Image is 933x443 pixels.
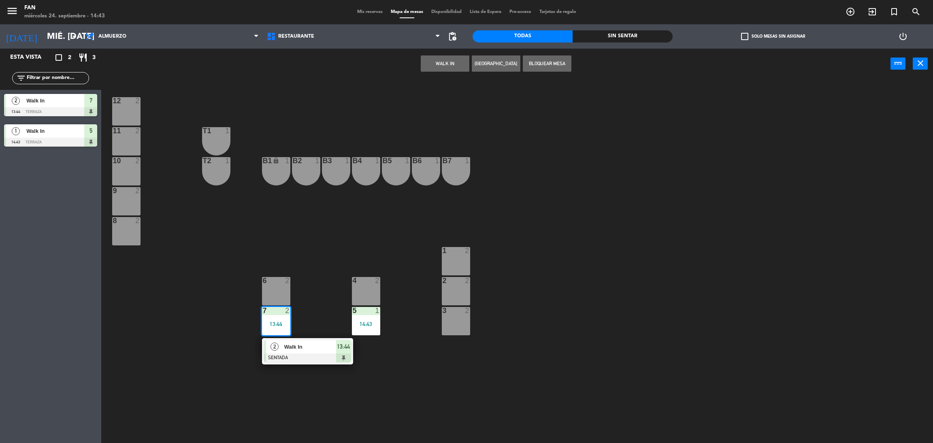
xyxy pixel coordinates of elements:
div: 2 [135,157,140,164]
div: 2 [285,307,290,314]
div: 2 [135,187,140,194]
span: Almuerzo [98,34,126,39]
span: Pre-acceso [505,10,535,14]
div: 1 [405,157,410,164]
span: 2 [271,343,279,351]
input: Filtrar por nombre... [26,74,89,83]
div: Todas [473,30,573,43]
div: 1 [375,307,380,314]
span: Restaurante [278,34,314,39]
i: filter_list [16,73,26,83]
div: B7 [443,157,443,164]
div: 1 [465,157,470,164]
button: Bloquear Mesa [523,55,571,72]
span: 2 [12,97,20,105]
span: Lista de Espera [466,10,505,14]
i: lock [273,157,279,164]
button: power_input [890,58,905,70]
div: 13:44 [262,321,290,327]
div: 1 [285,157,290,164]
div: 2 [465,307,470,314]
span: Mis reservas [353,10,387,14]
span: 5 [89,126,92,136]
i: add_circle_outline [846,7,855,17]
div: 14:43 [352,321,380,327]
div: Sin sentar [573,30,673,43]
button: [GEOGRAPHIC_DATA] [472,55,520,72]
span: 3 [92,53,96,62]
div: B6 [413,157,413,164]
i: search [911,7,921,17]
span: Disponibilidad [427,10,466,14]
span: 2 [68,53,71,62]
span: Mapa de mesas [387,10,427,14]
button: WALK IN [421,55,469,72]
div: 1 [375,157,380,164]
div: 1 [443,247,443,254]
div: 1 [225,157,230,164]
span: Walk In [284,343,336,351]
span: 7 [89,96,92,105]
div: 3 [443,307,443,314]
span: pending_actions [447,32,457,41]
div: 2 [375,277,380,284]
button: close [913,58,928,70]
div: 1 [345,157,350,164]
span: Walk In [26,96,84,105]
div: Esta vista [4,53,58,62]
span: Tarjetas de regalo [535,10,580,14]
span: Walk In [26,127,84,135]
div: 1 [315,157,320,164]
div: 2 [135,127,140,134]
div: 2 [465,277,470,284]
button: menu [6,5,18,20]
i: power_input [893,58,903,68]
div: 2 [285,277,290,284]
div: Fan [24,4,105,12]
div: 2 [135,97,140,104]
i: arrow_drop_down [69,32,79,41]
div: 2 [443,277,443,284]
i: crop_square [54,53,64,62]
i: exit_to_app [867,7,877,17]
div: 1 [225,127,230,134]
div: 2 [135,217,140,224]
i: turned_in_not [889,7,899,17]
i: close [916,58,925,68]
i: power_settings_new [898,32,908,41]
div: 2 [465,247,470,254]
span: check_box_outline_blank [741,33,748,40]
div: miércoles 24. septiembre - 14:43 [24,12,105,20]
span: 13:44 [337,342,350,351]
i: menu [6,5,18,17]
i: restaurant [78,53,88,62]
label: Solo mesas sin asignar [741,33,805,40]
div: 1 [435,157,440,164]
span: 1 [12,127,20,135]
